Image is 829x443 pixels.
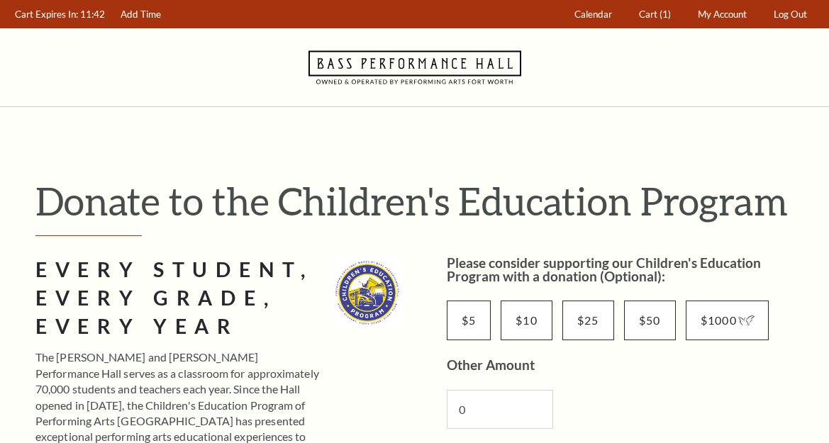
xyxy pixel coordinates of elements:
[447,301,491,340] input: $5
[15,9,78,20] span: Cart Expires In:
[633,1,678,28] a: Cart (1)
[114,1,168,28] a: Add Time
[660,9,671,20] span: (1)
[447,357,535,373] label: Other Amount
[501,301,552,340] input: $10
[568,1,619,28] a: Calendar
[35,178,815,224] h1: Donate to the Children's Education Program
[624,301,676,340] input: $50
[574,9,612,20] span: Calendar
[562,301,614,340] input: $25
[691,1,754,28] a: My Account
[35,256,321,341] h2: Every Student, Every Grade, Every Year
[330,256,404,330] img: cep_logo_2022_standard_335x335.jpg
[447,254,761,284] label: Please consider supporting our Children's Education Program with a donation (Optional):
[80,9,105,20] span: 11:42
[698,9,747,20] span: My Account
[639,9,657,20] span: Cart
[767,1,814,28] a: Log Out
[686,301,769,340] input: $1000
